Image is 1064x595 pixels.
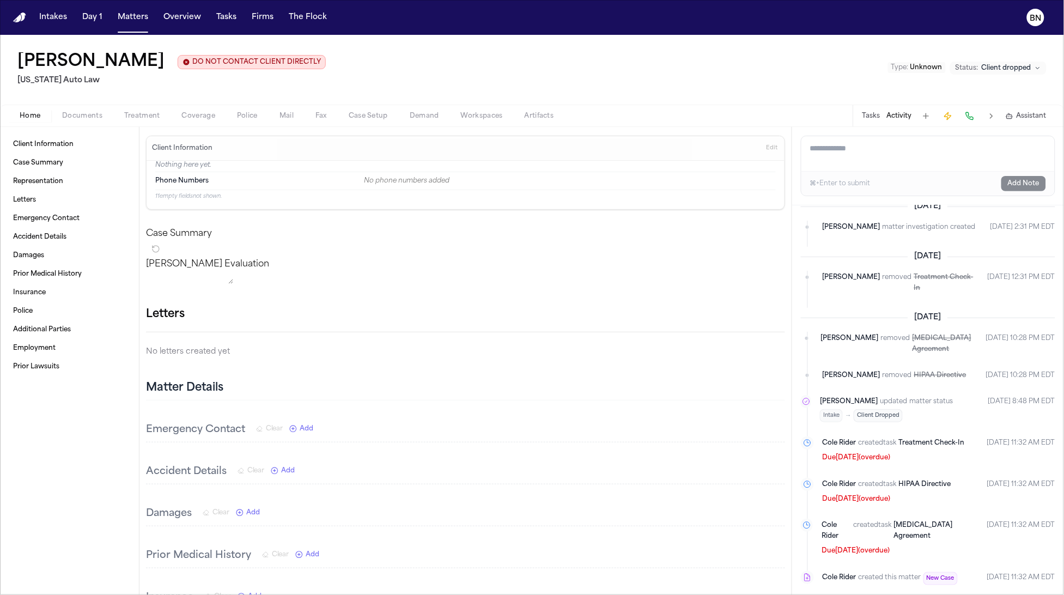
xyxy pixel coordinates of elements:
[823,272,880,294] span: [PERSON_NAME]
[880,396,907,407] span: updated
[823,479,856,490] span: Cole Rider
[822,520,851,542] span: Cole Rider
[146,345,785,359] p: No letters created yet
[982,64,1031,72] span: Client dropped
[988,272,1055,294] time: June 24, 2025 at 12:31 PM
[9,284,130,301] a: Insurance
[820,396,878,407] span: [PERSON_NAME]
[282,466,295,475] span: Add
[212,8,241,27] a: Tasks
[859,572,921,585] span: created this matter
[9,302,130,320] a: Police
[146,227,785,240] h2: Case Summary
[987,479,1055,505] time: June 4, 2025 at 11:32 AM
[962,108,977,124] button: Make a Call
[854,409,903,422] span: Client Dropped
[763,139,781,157] button: Edit
[17,52,165,72] button: Edit matter name
[525,112,554,120] span: Artifacts
[284,8,331,27] a: The Flock
[155,177,209,185] span: Phone Numbers
[182,112,215,120] span: Coverage
[247,508,260,517] span: Add
[823,370,880,381] span: [PERSON_NAME]
[315,112,327,120] span: Fax
[1017,112,1047,120] span: Assistant
[822,546,978,557] p: Due [DATE] (overdue)
[146,422,245,438] h3: Emergency Contact
[17,52,165,72] h1: [PERSON_NAME]
[893,522,952,539] span: [MEDICAL_DATA] Agreement
[823,572,856,585] span: Cole Rider
[859,438,897,448] span: created task
[899,481,951,488] span: HIPAA Directive
[113,8,153,27] a: Matters
[910,64,943,71] span: Unknown
[349,112,388,120] span: Case Setup
[9,210,130,227] a: Emergency Contact
[17,74,326,87] h2: [US_STATE] Auto Law
[821,333,879,355] span: [PERSON_NAME]
[986,333,1055,355] time: June 4, 2025 at 10:28 PM
[247,8,278,27] a: Firms
[820,409,843,422] span: Intake
[913,333,977,355] span: [MEDICAL_DATA] Agreement
[272,550,289,559] span: Clear
[923,572,958,585] span: New Case
[279,112,294,120] span: Mail
[853,520,891,542] span: created task
[1006,112,1047,120] button: Assistant
[146,464,227,479] h3: Accident Details
[988,396,1055,422] time: June 4, 2025 at 8:48 PM
[914,370,966,381] span: HIPAA Directive
[461,112,503,120] span: Workspaces
[155,161,776,172] p: Nothing here yet.
[899,479,951,490] a: HIPAA Directive
[236,508,260,517] button: Add New
[990,222,1055,233] time: August 15, 2025 at 2:31 PM
[13,13,26,23] img: Finch Logo
[256,424,283,433] button: Clear Emergency Contact
[262,550,289,559] button: Clear Prior Medical History
[810,179,871,188] div: ⌘+Enter to submit
[883,370,912,381] span: removed
[1001,176,1046,191] button: Add Note
[247,466,264,475] span: Clear
[146,380,223,396] h2: Matter Details
[410,112,439,120] span: Demand
[940,108,956,124] button: Create Immediate Task
[178,55,326,69] button: Edit client contact restriction
[150,144,215,153] h3: Client Information
[35,8,71,27] a: Intakes
[9,136,130,153] a: Client Information
[271,466,295,475] button: Add New
[987,572,1055,585] time: June 4, 2025 at 11:32 AM
[20,112,40,120] span: Home
[823,438,856,448] span: Cole Rider
[9,339,130,357] a: Employment
[306,550,319,559] span: Add
[9,191,130,209] a: Letters
[13,13,26,23] a: Home
[888,62,946,73] button: Edit Type: Unknown
[883,272,912,294] span: removed
[295,550,319,559] button: Add New
[78,8,107,27] button: Day 1
[899,438,965,448] a: Treatment Check-In
[881,333,910,355] span: removed
[266,424,283,433] span: Clear
[9,247,130,264] a: Damages
[908,312,948,323] span: [DATE]
[823,453,965,464] p: Due [DATE] (overdue)
[146,306,185,323] h1: Letters
[146,506,192,521] h3: Damages
[908,201,948,212] span: [DATE]
[887,112,912,120] button: Activity
[908,251,948,262] span: [DATE]
[300,424,313,433] span: Add
[146,548,251,563] h3: Prior Medical History
[914,272,979,294] span: Treatment Check-In
[238,466,264,475] button: Clear Accident Details
[159,8,205,27] a: Overview
[62,112,102,120] span: Documents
